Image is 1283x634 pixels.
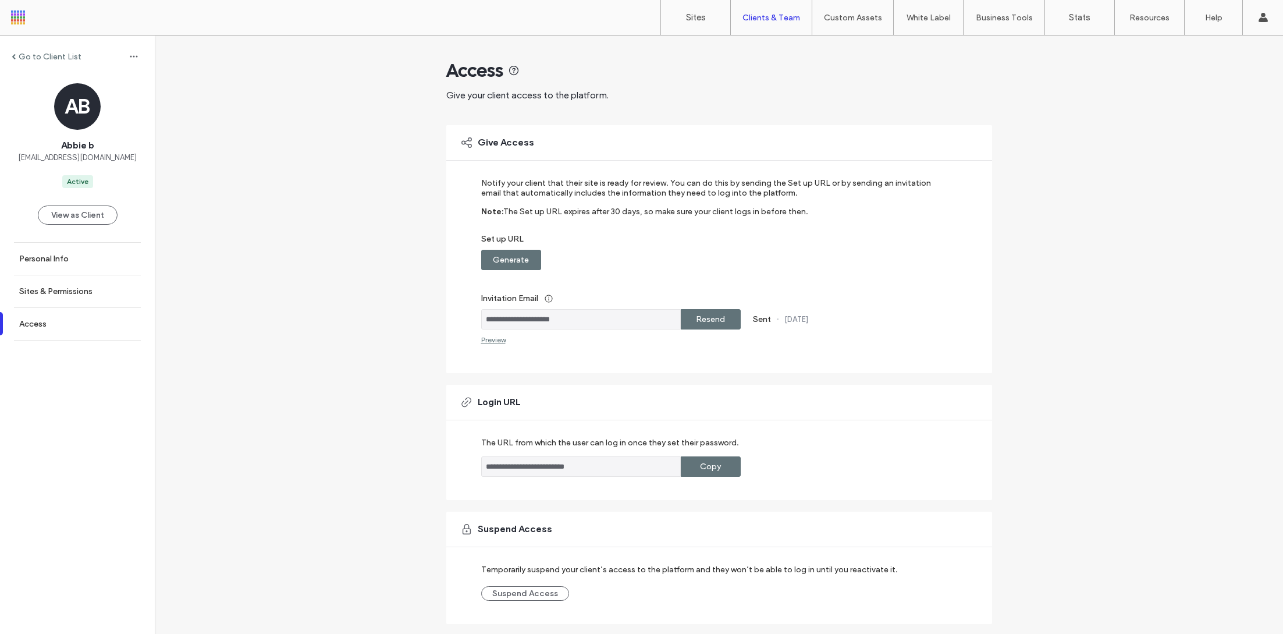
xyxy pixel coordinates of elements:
label: Go to Client List [19,52,81,62]
span: Access [446,59,503,82]
label: Copy [700,456,721,477]
label: Sites & Permissions [19,286,93,296]
span: Suspend Access [478,523,552,536]
label: Notify your client that their site is ready for review. You can do this by sending the Set up URL... [481,178,941,207]
button: Suspend Access [481,586,569,601]
div: Active [67,176,88,187]
span: Give Access [478,136,534,149]
label: Invitation Email [481,288,941,309]
label: Business Tools [976,13,1033,23]
label: Generate [493,249,529,271]
label: Note: [481,207,503,234]
label: The Set up URL expires after 30 days, so make sure your client logs in before then. [503,207,808,234]
label: Help [1205,13,1222,23]
label: [DATE] [784,315,808,324]
label: Resources [1129,13,1170,23]
span: [EMAIL_ADDRESS][DOMAIN_NAME] [18,152,137,164]
div: Preview [481,335,506,344]
label: Temporarily suspend your client’s access to the platform and they won’t be able to log in until y... [481,559,898,580]
label: Custom Assets [824,13,882,23]
label: Resend [696,309,725,330]
button: View as Client [38,206,118,225]
label: Access [19,319,47,329]
span: Abbie b [61,139,94,152]
div: AB [54,83,101,130]
label: Set up URL [481,234,941,250]
label: Sent [753,314,771,324]
label: The URL from which the user can log in once they set their password. [481,438,739,456]
span: Give your client access to the platform. [446,90,609,101]
label: Personal Info [19,254,69,264]
label: White Label [907,13,951,23]
label: Sites [686,12,706,23]
span: Login URL [478,396,520,409]
label: Stats [1069,12,1090,23]
label: Clients & Team [742,13,800,23]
